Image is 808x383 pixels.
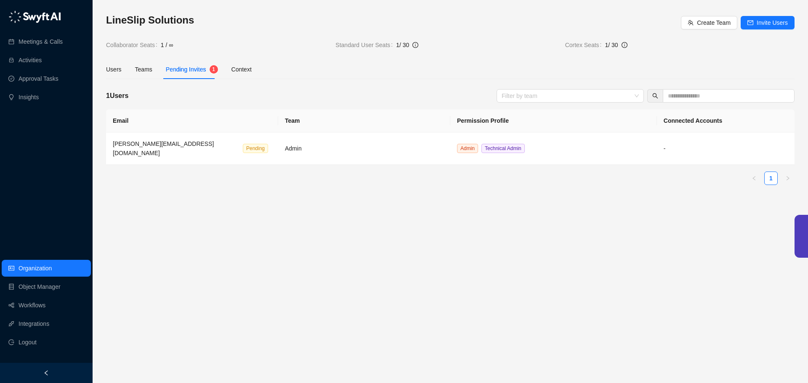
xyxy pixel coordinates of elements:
iframe: Open customer support [781,355,804,378]
span: Logout [19,334,37,351]
li: Previous Page [747,172,761,185]
div: Context [231,65,252,74]
th: Permission Profile [450,109,657,132]
span: Create Team [697,18,731,27]
div: Users [106,65,122,74]
a: Workflows [19,297,45,314]
a: Insights [19,89,39,106]
span: Admin [457,144,478,153]
li: Next Page [781,172,795,185]
a: Integrations [19,315,49,332]
span: Standard User Seats [335,40,396,50]
button: Invite Users [741,16,795,29]
th: Connected Accounts [657,109,795,132]
td: Admin [278,132,450,165]
span: info-circle [622,42,627,48]
span: 1 / 30 [605,42,618,48]
span: Pending [243,144,268,153]
td: - [657,132,795,165]
a: Approval Tasks [19,70,58,87]
a: 1 [765,172,777,185]
span: left [752,176,757,181]
h3: LineSlip Solutions [106,13,681,27]
button: right [781,172,795,185]
img: logo-05li4sbe.png [8,11,61,23]
span: mail [747,20,753,26]
li: 1 [764,172,778,185]
th: Team [278,109,450,132]
span: [PERSON_NAME][EMAIL_ADDRESS][DOMAIN_NAME] [113,140,214,156]
a: Organization [19,260,52,277]
span: Invite Users [757,18,788,27]
span: Technical Admin [481,144,525,153]
span: logout [8,339,14,345]
span: info-circle [412,42,418,48]
span: 1 / 30 [396,42,409,48]
button: left [747,172,761,185]
span: Pending Invites [166,66,206,73]
span: 1 [212,66,215,72]
h5: 1 Users [106,91,128,101]
span: team [688,20,694,26]
button: Create Team [681,16,737,29]
a: Object Manager [19,278,61,295]
sup: 1 [210,65,218,74]
span: right [785,176,790,181]
a: Meetings & Calls [19,33,63,50]
span: 1 / ∞ [161,40,173,50]
a: Activities [19,52,42,69]
div: Teams [135,65,152,74]
span: Collaborator Seats [106,40,161,50]
span: left [43,370,49,376]
span: search [652,93,658,99]
th: Email [106,109,278,132]
span: Cortex Seats [565,40,605,50]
